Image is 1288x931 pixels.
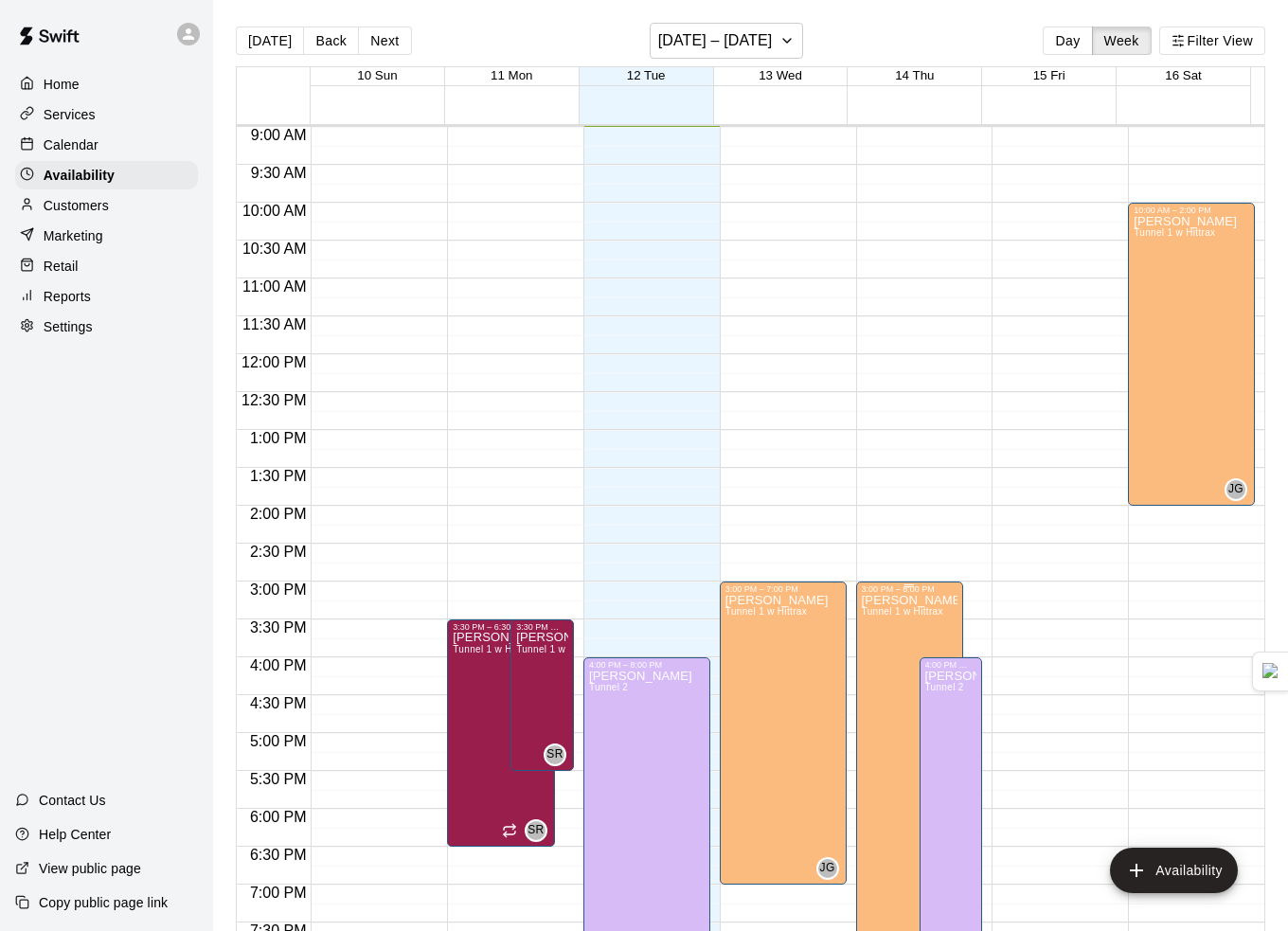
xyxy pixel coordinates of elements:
[1225,478,1247,501] div: Jaden Goodwin
[15,100,198,129] a: Services
[15,70,198,98] a: Home
[502,823,517,838] span: Recurring availability
[15,191,198,220] a: Customers
[246,165,312,181] span: 9:30 AM
[44,75,80,94] p: Home
[925,660,977,670] div: 4:00 PM – 8:00 PM
[453,622,549,632] div: 3:30 PM – 6:30 PM
[725,606,807,617] span: Tunnel 1 w Hittrax
[720,582,847,885] div: 3:00 PM – 7:00 PM: Available
[862,584,958,594] div: 3:00 PM – 8:00 PM
[238,203,312,219] span: 10:00 AM
[1033,68,1065,82] button: 15 Fri
[658,27,773,54] h6: [DATE] – [DATE]
[15,252,198,280] a: Retail
[237,354,311,370] span: 12:00 PM
[1043,27,1092,55] button: Day
[528,821,544,840] span: SR
[238,316,312,332] span: 11:30 AM
[895,68,934,82] button: 14 Thu
[303,27,359,55] button: Back
[525,819,547,842] div: Steve Ratzer
[39,893,168,912] p: Copy public page link
[238,278,312,295] span: 11:00 AM
[44,135,98,154] p: Calendar
[39,859,141,878] p: View public page
[820,859,835,878] span: JG
[245,657,312,673] span: 4:00 PM
[589,660,705,670] div: 4:00 PM – 8:00 PM
[1128,203,1255,506] div: 10:00 AM – 2:00 PM: Available
[245,430,312,446] span: 1:00 PM
[236,27,304,55] button: [DATE]
[44,287,91,306] p: Reports
[245,695,312,711] span: 4:30 PM
[238,241,312,257] span: 10:30 AM
[516,622,568,632] div: 3:30 PM – 5:30 PM
[1092,27,1152,55] button: Week
[245,468,312,484] span: 1:30 PM
[245,885,312,901] span: 7:00 PM
[15,161,198,189] a: Availability
[357,68,397,82] span: 10 Sun
[544,743,566,766] div: Steve Ratzer
[516,644,598,654] span: Tunnel 1 w Hittrax
[15,313,198,341] a: Settings
[447,619,555,847] div: 3:30 PM – 6:30 PM: Available
[725,584,841,594] div: 3:00 PM – 7:00 PM
[1262,663,1279,680] img: Detect Auto
[510,619,574,771] div: 3:30 PM – 5:30 PM: Available
[39,825,111,844] p: Help Center
[627,68,666,82] button: 12 Tue
[245,619,312,636] span: 3:30 PM
[1228,480,1243,499] span: JG
[1165,68,1202,82] button: 16 Sat
[358,27,411,55] button: Next
[925,682,964,692] span: Tunnel 2
[245,809,312,825] span: 6:00 PM
[15,282,198,311] div: Reports
[15,131,198,159] a: Calendar
[39,791,106,810] p: Contact Us
[1110,848,1238,893] button: add
[245,582,312,598] span: 3:00 PM
[245,733,312,749] span: 5:00 PM
[1159,27,1265,55] button: Filter View
[44,257,79,276] p: Retail
[44,166,115,185] p: Availability
[546,745,563,764] span: SR
[491,68,532,82] button: 11 Mon
[245,771,312,787] span: 5:30 PM
[1134,206,1249,215] div: 10:00 AM – 2:00 PM
[15,222,198,250] a: Marketing
[245,544,312,560] span: 2:30 PM
[650,23,804,59] button: [DATE] – [DATE]
[44,196,109,215] p: Customers
[759,68,802,82] button: 13 Wed
[453,644,534,654] span: Tunnel 1 w Hittrax
[44,317,93,336] p: Settings
[237,392,311,408] span: 12:30 PM
[44,105,96,124] p: Services
[589,682,628,692] span: Tunnel 2
[862,606,943,617] span: Tunnel 1 w Hittrax
[816,857,839,880] div: Jaden Goodwin
[245,847,312,863] span: 6:30 PM
[44,226,103,245] p: Marketing
[246,127,312,143] span: 9:00 AM
[1134,227,1215,238] span: Tunnel 1 w Hittrax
